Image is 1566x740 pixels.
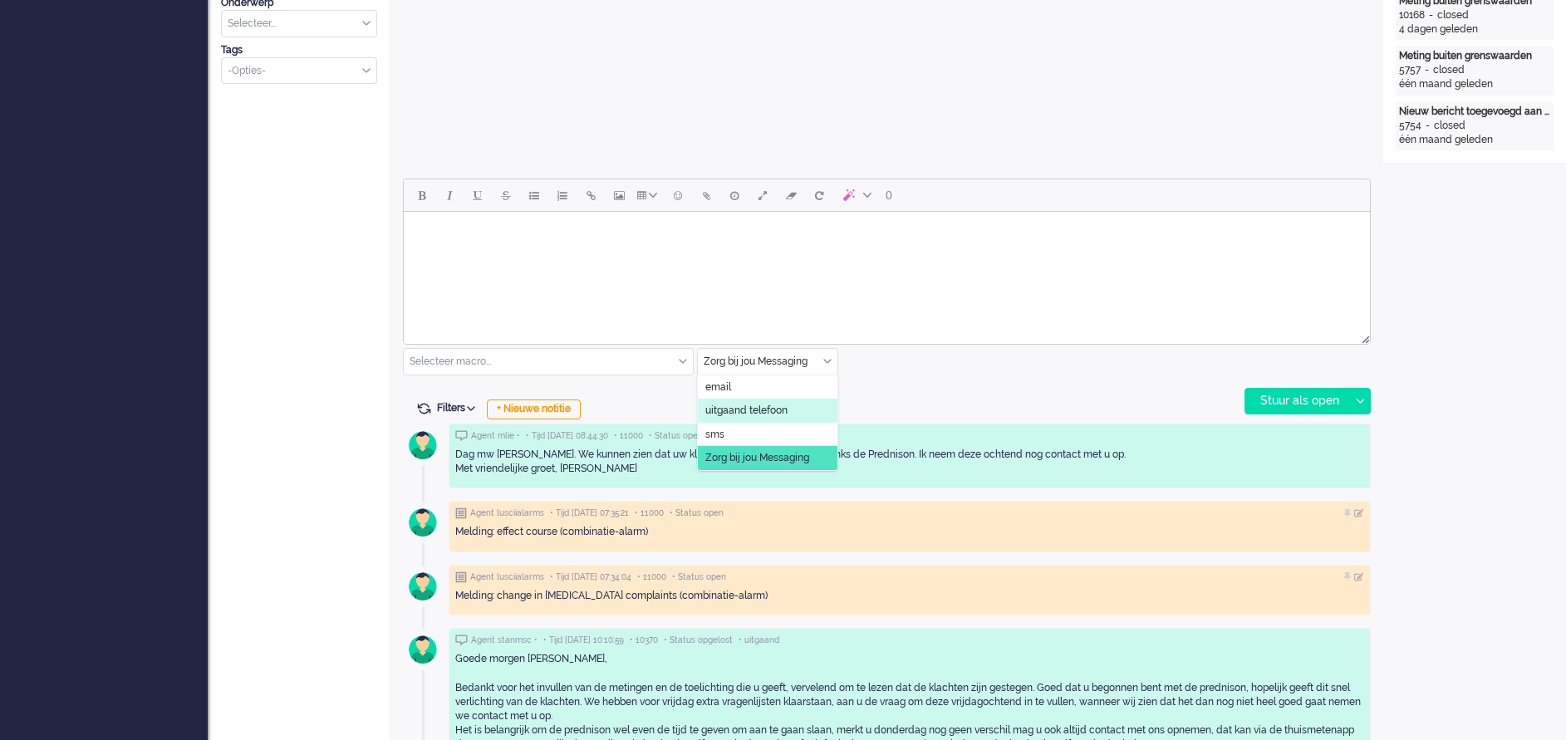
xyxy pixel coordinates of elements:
span: • uitgaand [739,635,779,646]
button: Emoticons [664,181,692,209]
img: ic_note_grey.svg [455,571,467,583]
span: uitgaand telefoon [705,404,788,418]
img: avatar [402,502,444,543]
li: email [698,375,837,399]
button: Italic [435,181,464,209]
span: Agent mlie • [471,430,520,442]
div: Meting buiten grenswaarden [1399,49,1550,63]
span: • Tijd [DATE] 07:35:21 [550,507,629,519]
div: één maand geleden [1399,133,1550,147]
div: Melding: change in [MEDICAL_DATA] complaints (combinatie-alarm) [455,589,1364,603]
span: 0 [886,189,892,202]
img: avatar [402,629,444,670]
span: sms [705,428,724,442]
div: Dag mw [PERSON_NAME]. We kunnen zien dat uw klachten zijn verslechterd ondanks de Prednison. Ik n... [455,448,1364,476]
li: uitgaand telefoon [698,399,837,423]
button: Add attachment [692,181,720,209]
button: Delay message [720,181,749,209]
span: • Tijd [DATE] 08:44:30 [526,430,608,442]
img: ic_chat_grey.svg [455,635,468,645]
button: Table [633,181,664,209]
span: • 11000 [637,571,666,583]
button: AI [833,181,878,209]
div: Tags [221,43,377,57]
div: 5757 [1399,63,1421,77]
span: • Status open [670,507,724,519]
img: ic_chat_grey.svg [455,430,468,441]
iframe: Rich Text Area [404,212,1370,329]
span: • 11000 [614,430,643,442]
div: 4 dagen geleden [1399,22,1550,37]
div: - [1421,119,1434,133]
span: Agent stanmsc • [471,635,538,646]
div: Resize [1356,329,1370,344]
button: Insert/edit link [577,181,605,209]
div: closed [1434,119,1465,133]
span: Agent lusciialarms [470,507,544,519]
div: closed [1433,63,1465,77]
span: Agent lusciialarms [470,571,544,583]
span: • 10370 [630,635,658,646]
span: • Tijd [DATE] 10:10:59 [543,635,624,646]
span: Zorg bij jou Messaging [705,451,809,465]
span: • Tijd [DATE] 07:34:04 [550,571,631,583]
div: Nieuw bericht toegevoegd aan gesprek [1399,105,1550,119]
li: sms [698,423,837,447]
span: Filters [437,402,481,414]
button: Fullscreen [749,181,777,209]
span: • Status open [672,571,726,583]
button: Numbered list [548,181,577,209]
div: + Nieuwe notitie [487,399,581,419]
div: - [1421,63,1433,77]
div: Melding: effect course (combinatie-alarm) [455,525,1364,539]
div: Stuur als open [1245,389,1349,414]
button: Insert/edit image [605,181,633,209]
span: • Status opgelost [664,635,733,646]
button: 0 [878,181,900,209]
img: avatar [402,566,444,607]
div: één maand geleden [1399,77,1550,91]
button: Clear formatting [777,181,805,209]
div: Select Tags [221,57,377,85]
div: 5754 [1399,119,1421,133]
span: • 11000 [635,507,664,519]
div: closed [1437,8,1469,22]
img: avatar [402,424,444,466]
button: Bold [407,181,435,209]
button: Reset content [805,181,833,209]
li: Zorg bij jou Messaging [698,446,837,470]
button: Underline [464,181,492,209]
img: ic_note_grey.svg [455,507,467,519]
div: - [1425,8,1437,22]
div: 10168 [1399,8,1425,22]
button: Bullet list [520,181,548,209]
span: email [705,380,731,395]
button: Strikethrough [492,181,520,209]
span: • Status open [649,430,703,442]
